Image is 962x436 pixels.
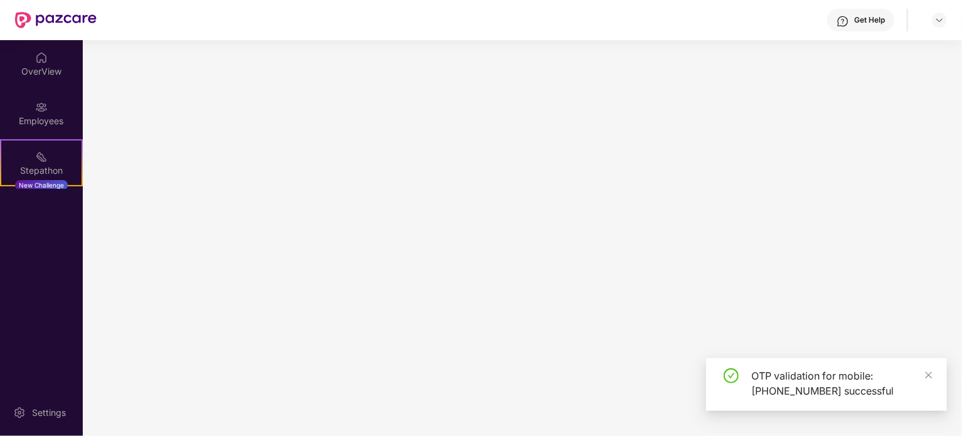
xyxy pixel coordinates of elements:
[934,15,944,25] img: svg+xml;base64,PHN2ZyBpZD0iRHJvcGRvd24tMzJ4MzIiIHhtbG5zPSJodHRwOi8vd3d3LnczLm9yZy8yMDAwL3N2ZyIgd2...
[837,15,849,28] img: svg+xml;base64,PHN2ZyBpZD0iSGVscC0zMngzMiIgeG1sbnM9Imh0dHA6Ly93d3cudzMub3JnLzIwMDAvc3ZnIiB3aWR0aD...
[751,368,932,398] div: OTP validation for mobile: [PHONE_NUMBER] successful
[724,368,739,383] span: check-circle
[35,151,48,163] img: svg+xml;base64,PHN2ZyB4bWxucz0iaHR0cDovL3d3dy53My5vcmcvMjAwMC9zdmciIHdpZHRoPSIyMSIgaGVpZ2h0PSIyMC...
[15,180,68,190] div: New Challenge
[35,51,48,64] img: svg+xml;base64,PHN2ZyBpZD0iSG9tZSIgeG1sbnM9Imh0dHA6Ly93d3cudzMub3JnLzIwMDAvc3ZnIiB3aWR0aD0iMjAiIG...
[35,101,48,114] img: svg+xml;base64,PHN2ZyBpZD0iRW1wbG95ZWVzIiB4bWxucz0iaHR0cDovL3d3dy53My5vcmcvMjAwMC9zdmciIHdpZHRoPS...
[15,12,97,28] img: New Pazcare Logo
[1,164,82,177] div: Stepathon
[854,15,885,25] div: Get Help
[924,371,933,380] span: close
[13,407,26,419] img: svg+xml;base64,PHN2ZyBpZD0iU2V0dGluZy0yMHgyMCIgeG1sbnM9Imh0dHA6Ly93d3cudzMub3JnLzIwMDAvc3ZnIiB3aW...
[28,407,70,419] div: Settings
